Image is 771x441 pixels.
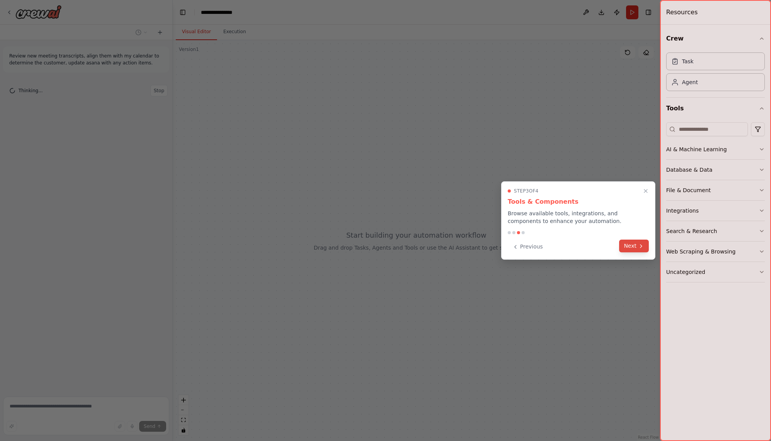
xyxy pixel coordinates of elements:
[514,188,539,194] span: Step 3 of 4
[508,210,649,225] p: Browse available tools, integrations, and components to enhance your automation.
[641,186,650,196] button: Close walkthrough
[508,197,649,206] h3: Tools & Components
[177,7,188,18] button: Hide left sidebar
[619,240,649,252] button: Next
[508,240,547,253] button: Previous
